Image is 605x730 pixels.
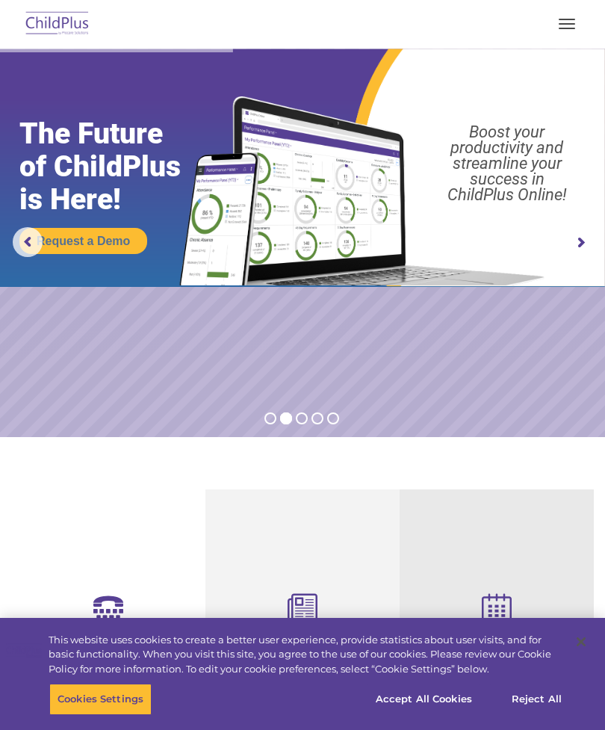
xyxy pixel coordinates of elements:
[565,625,598,658] button: Close
[22,7,93,42] img: ChildPlus by Procare Solutions
[49,633,563,677] div: This website uses cookies to create a better user experience, provide statistics about user visit...
[490,684,583,715] button: Reject All
[418,124,597,202] rs-layer: Boost your productivity and streamline your success in ChildPlus Online!
[49,684,152,715] button: Cookies Settings
[19,117,213,216] rs-layer: The Future of ChildPlus is Here!
[367,684,480,715] button: Accept All Cookies
[19,228,147,254] a: Request a Demo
